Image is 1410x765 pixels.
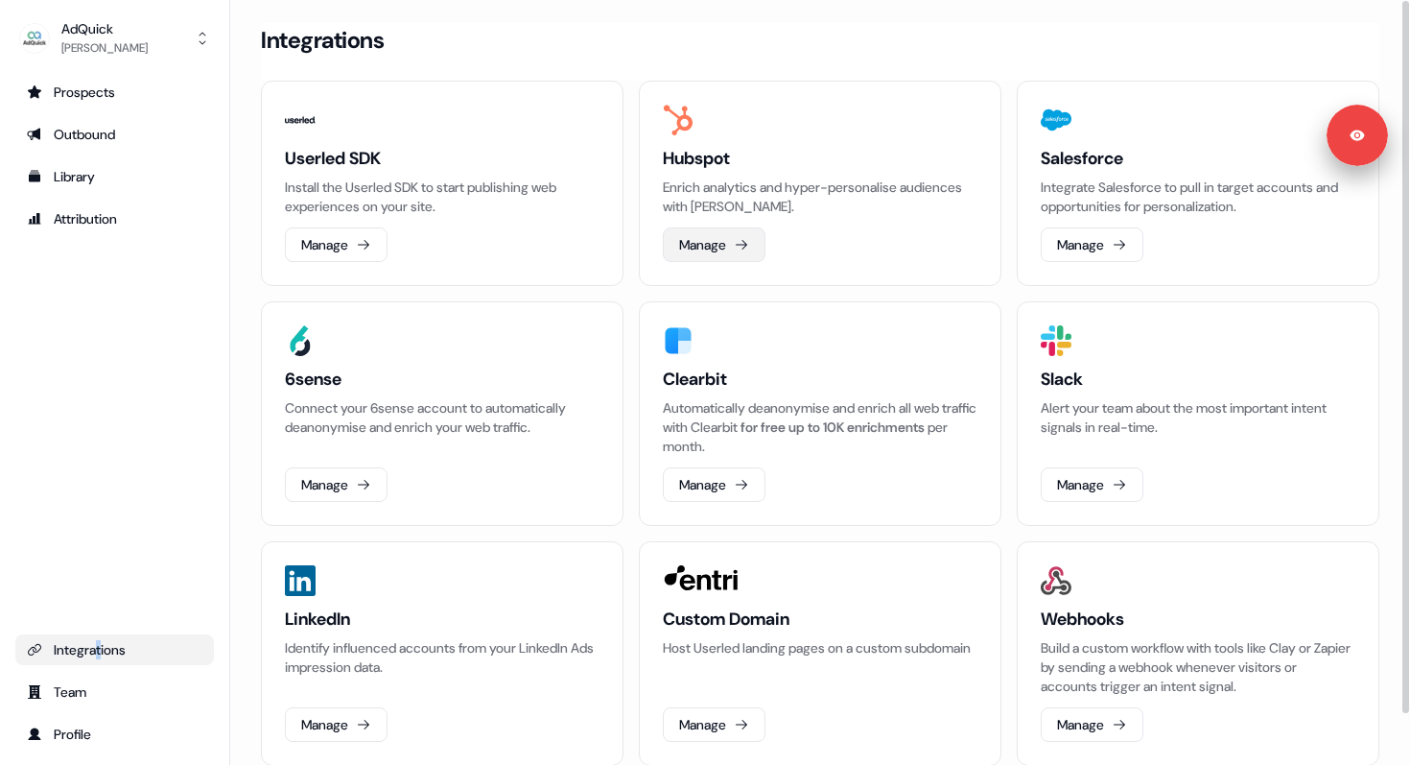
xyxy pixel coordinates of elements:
p: Alert your team about the most important intent signals in real-time. [1041,398,1355,437]
span: for free up to 10K enrichments [740,418,925,436]
div: Outbound [27,125,202,144]
a: Go to attribution [15,203,214,234]
button: Manage [663,707,765,742]
a: Go to prospects [15,77,214,108]
h3: Integrations [261,26,384,55]
p: Build a custom workflow with tools like Clay or Zapier by sending a webhook whenever visitors or ... [1041,638,1355,696]
p: Connect your 6sense account to automatically deanonymise and enrich your web traffic. [285,398,599,437]
div: AdQuick [61,19,148,38]
h3: Userled SDK [285,147,599,170]
div: Library [27,167,202,186]
div: [PERSON_NAME] [61,38,148,58]
a: Go to team [15,677,214,707]
p: Integrate Salesforce to pull in target accounts and opportunities for personalization. [1041,178,1355,216]
div: Prospects [27,83,202,102]
button: AdQuick[PERSON_NAME] [15,15,214,61]
button: Manage [663,227,765,262]
p: Enrich analytics and hyper-personalise audiences with [PERSON_NAME]. [663,178,977,216]
a: Go to integrations [15,634,214,665]
h3: LinkedIn [285,608,599,631]
button: Manage [1041,467,1143,502]
h3: Clearbit [663,368,977,391]
div: Integrations [27,640,202,659]
button: Manage [285,467,388,502]
a: Go to outbound experience [15,119,214,150]
h3: Custom Domain [663,608,977,631]
div: Automatically deanonymise and enrich all web traffic with Clearbit per month. [663,398,977,456]
p: Install the Userled SDK to start publishing web experiences on your site. [285,178,599,216]
h3: Salesforce [1041,147,1355,170]
button: Manage [1041,707,1143,742]
div: Attribution [27,209,202,228]
button: Manage [663,467,765,502]
a: Go to profile [15,719,214,750]
button: Manage [285,707,388,742]
p: Host Userled landing pages on a custom subdomain [663,638,977,657]
button: Manage [1041,227,1143,262]
h3: Hubspot [663,147,977,170]
h3: Webhooks [1041,608,1355,631]
a: Go to templates [15,161,214,192]
h3: 6sense [285,368,599,391]
p: Identify influenced accounts from your LinkedIn Ads impression data. [285,638,599,677]
button: Manage [285,227,388,262]
h3: Slack [1041,368,1355,391]
div: Profile [27,725,202,744]
div: Team [27,682,202,702]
